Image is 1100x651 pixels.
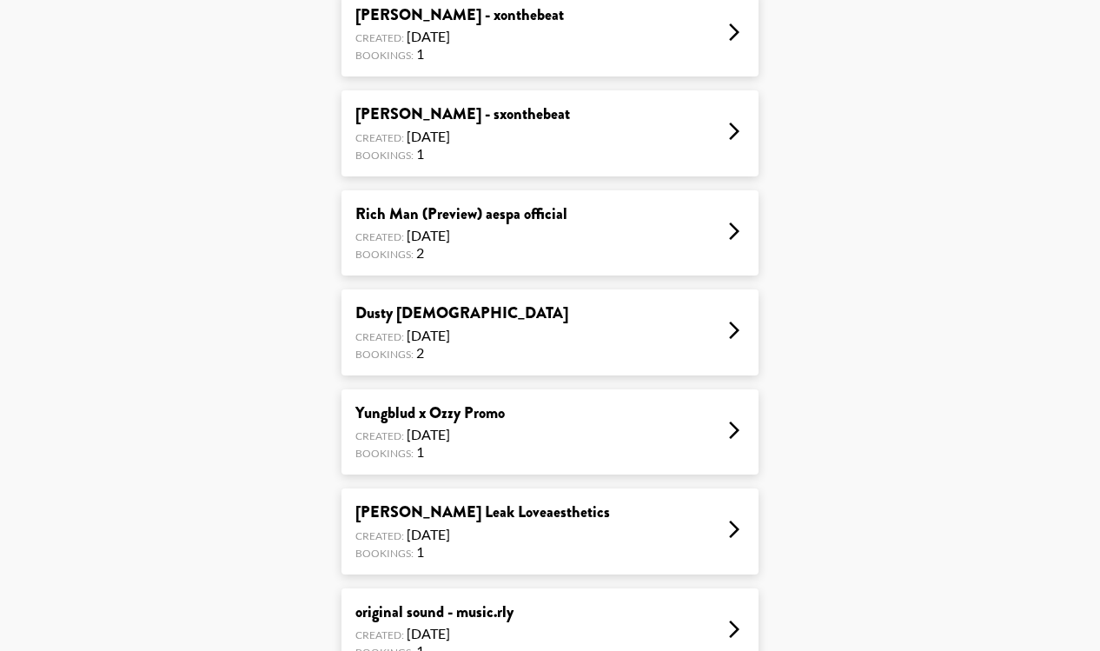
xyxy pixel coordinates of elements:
div: [DATE] [355,128,570,145]
div: 2 [355,244,567,262]
span: Created: [355,330,404,343]
div: original sound - music.rly [355,602,514,622]
span: Bookings: [355,248,414,261]
div: Rich Man (Preview) aespa official [355,204,567,224]
div: 1 [355,543,610,561]
span: Bookings: [355,447,414,460]
span: Bookings: [355,49,414,62]
div: [DATE] [355,526,610,543]
span: Created: [355,529,404,542]
div: Yungblud x Ozzy Promo [355,403,505,423]
div: 1 [355,45,564,63]
div: [DATE] [355,426,505,443]
span: Bookings: [355,149,414,162]
div: [DATE] [355,327,568,344]
div: 1 [355,145,570,163]
span: Bookings: [355,547,414,560]
div: 1 [355,443,505,461]
div: [PERSON_NAME] - sxonthebeat [355,104,570,124]
div: [DATE] [355,28,564,45]
span: Created: [355,230,404,243]
span: Created: [355,628,404,641]
div: [PERSON_NAME] Leak Loveaesthetics [355,502,610,522]
span: Created: [355,31,404,44]
span: Created: [355,131,404,144]
div: [DATE] [355,625,514,642]
div: [DATE] [355,227,567,244]
span: Created: [355,429,404,442]
div: Dusty [DEMOGRAPHIC_DATA] [355,303,568,323]
div: [PERSON_NAME] - xonthebeat [355,5,564,25]
span: Bookings: [355,348,414,361]
div: 2 [355,344,568,362]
